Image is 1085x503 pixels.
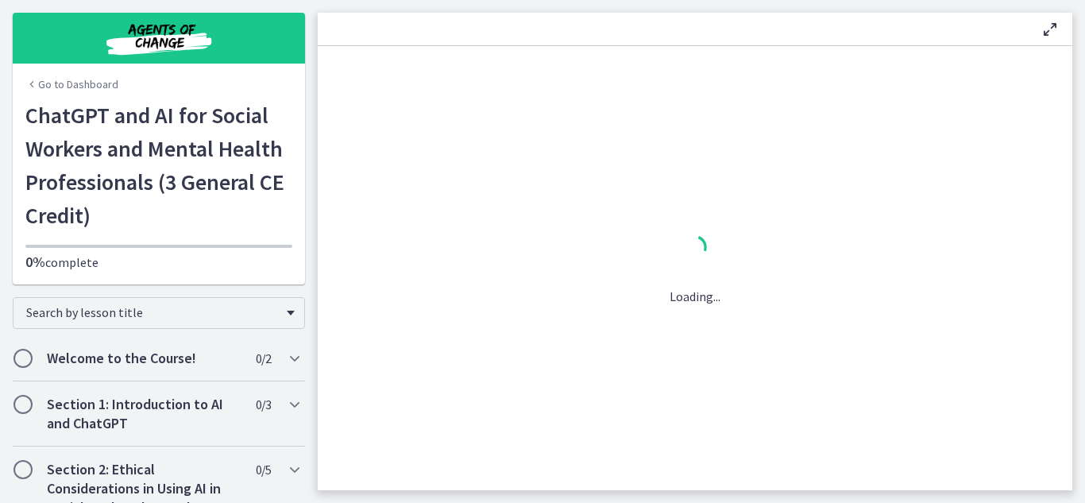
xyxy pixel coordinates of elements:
[256,395,271,414] span: 0 / 3
[25,99,292,232] h1: ChatGPT and AI for Social Workers and Mental Health Professionals (3 General CE Credit)
[670,287,720,306] p: Loading...
[64,19,254,57] img: Agents of Change Social Work Test Prep
[256,349,271,368] span: 0 / 2
[25,253,45,271] span: 0%
[26,304,279,320] span: Search by lesson title
[47,349,241,368] h2: Welcome to the Course!
[25,253,292,272] p: complete
[25,76,118,92] a: Go to Dashboard
[670,231,720,268] div: 1
[256,460,271,479] span: 0 / 5
[13,297,305,329] div: Search by lesson title
[47,395,241,433] h2: Section 1: Introduction to AI and ChatGPT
